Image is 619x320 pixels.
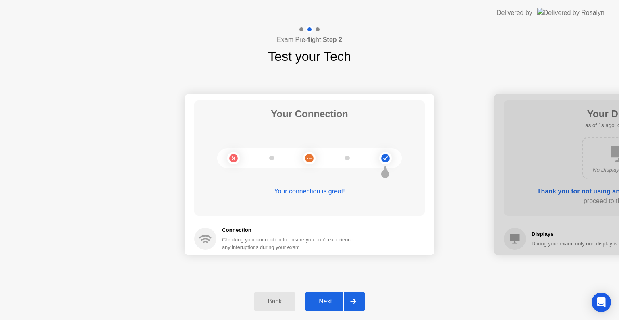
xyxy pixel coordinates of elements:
div: Your connection is great! [194,187,425,196]
h1: Your Connection [271,107,348,121]
button: Back [254,292,295,311]
h1: Test your Tech [268,47,351,66]
h5: Connection [222,226,358,234]
div: Open Intercom Messenger [592,293,611,312]
div: Back [256,298,293,305]
div: Checking your connection to ensure you don’t experience any interuptions during your exam [222,236,358,251]
button: Next [305,292,365,311]
div: Next [307,298,343,305]
div: Delivered by [496,8,532,18]
h4: Exam Pre-flight: [277,35,342,45]
b: Step 2 [323,36,342,43]
img: Delivered by Rosalyn [537,8,604,17]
